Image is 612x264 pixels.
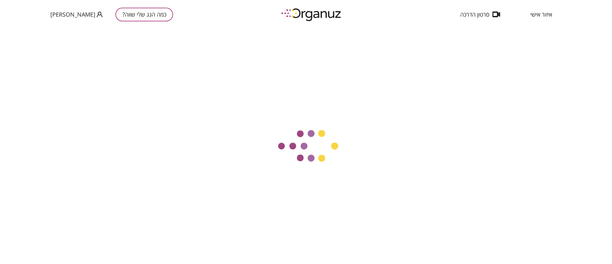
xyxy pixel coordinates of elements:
[460,11,489,18] span: סרטון הדרכה
[521,11,562,18] button: איזור אישי
[277,6,347,23] img: logo
[115,8,173,21] button: כמה הגג שלי שווה?
[530,11,552,18] span: איזור אישי
[50,11,103,19] button: [PERSON_NAME]
[451,11,510,18] button: סרטון הדרכה
[50,11,95,18] span: [PERSON_NAME]
[273,129,339,164] img: טוען...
